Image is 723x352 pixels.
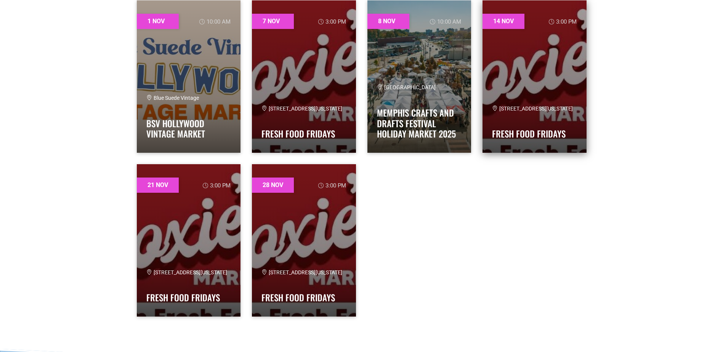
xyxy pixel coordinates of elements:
span: [STREET_ADDRESS][US_STATE] [492,106,573,112]
a: Memphis Crafts and Drafts Festival Holiday Market 2025 [377,106,456,140]
span: [STREET_ADDRESS][US_STATE] [146,269,227,275]
a: BSV Hollywood Vintage Market [146,117,205,141]
a: Fresh Food Fridays [146,291,220,304]
span: [GEOGRAPHIC_DATA] [377,84,436,90]
a: Fresh Food Fridays [261,291,335,304]
span: [STREET_ADDRESS][US_STATE] [261,106,342,112]
span: Blue Suede Vintage [146,95,199,101]
a: Fresh Food Fridays [261,127,335,140]
a: Fresh Food Fridays [492,127,566,140]
span: [STREET_ADDRESS][US_STATE] [261,269,342,275]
